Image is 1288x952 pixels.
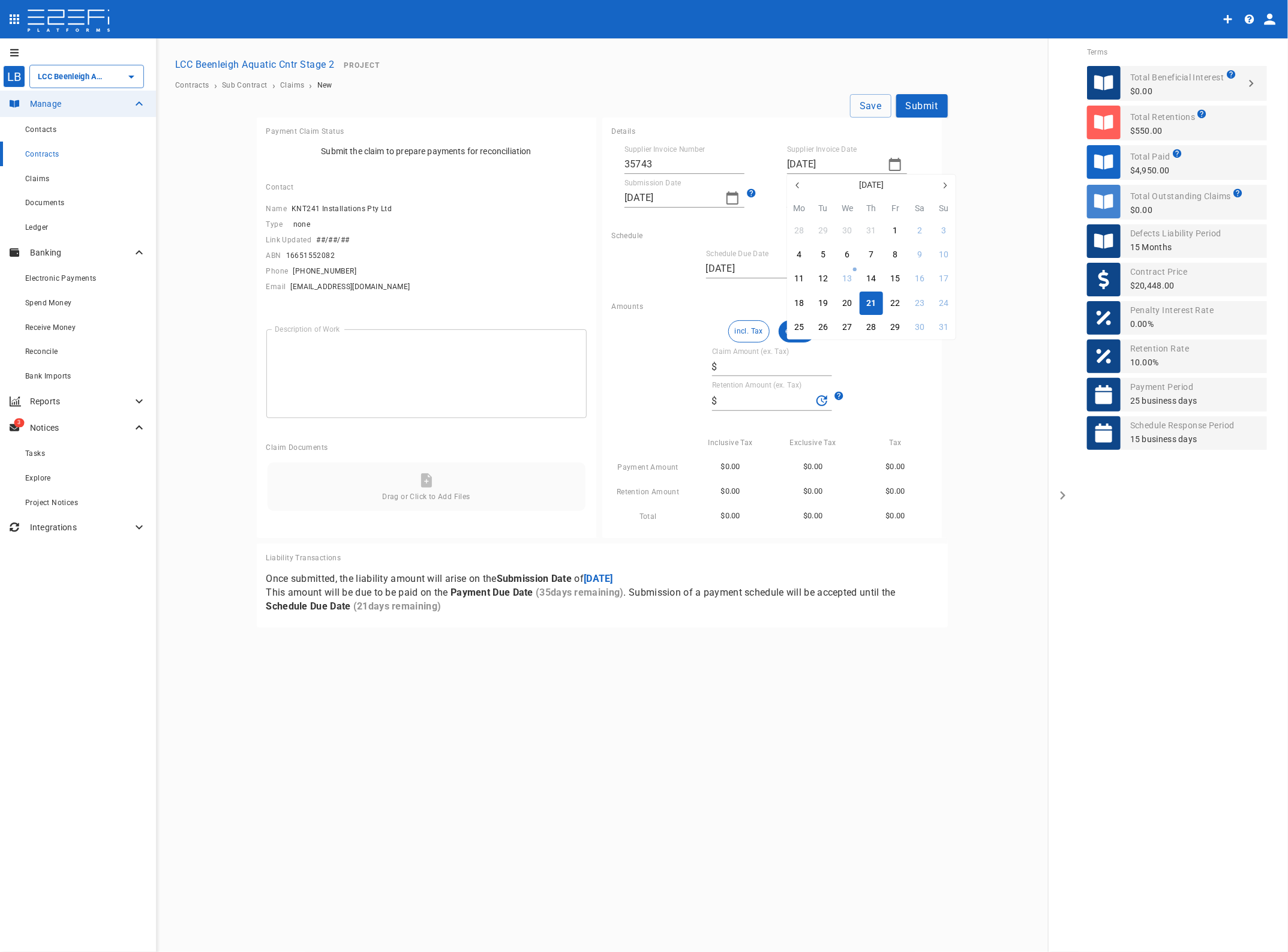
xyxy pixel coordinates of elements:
div: 5 [821,248,825,262]
div: 16 [915,272,924,286]
button: 16 August 2025 [908,268,931,291]
div: 6 [845,248,849,262]
div: 12 [818,272,828,286]
button: 26 August 2025 [812,316,835,339]
div: 21 [867,297,876,310]
div: 17 [939,272,948,286]
button: 15 August 2025 [884,268,907,291]
div: 19 [818,297,828,310]
div: 23 [915,297,924,310]
div: 3 [941,224,946,238]
div: 30 [842,224,852,238]
button: 9 August 2025 [908,243,931,266]
button: 25 August 2025 [788,316,811,339]
button: 21 August 2025 [860,292,883,315]
button: 28 July 2025 [788,219,811,242]
div: 4 [797,248,801,262]
div: 11 [794,272,804,286]
div: 24 [939,297,948,310]
button: 13 August 2025 [836,268,859,291]
button: 31 August 2025 [932,316,956,339]
div: 22 [891,297,900,310]
div: 13 [842,272,852,286]
button: 4 August 2025 [788,243,811,266]
button: 5 August 2025 [812,243,835,266]
th: Th [860,202,884,219]
button: 28 August 2025 [860,316,883,339]
div: 2 [917,224,922,238]
div: 28 [794,224,804,238]
button: 6 August 2025 [836,243,859,266]
button: [DATE] [809,175,934,196]
div: 31 [939,321,948,334]
button: 27 August 2025 [836,316,859,339]
button: 30 July 2025 [836,219,859,242]
button: 18 August 2025 [788,292,811,315]
div: 1 [893,224,898,238]
div: 7 [869,248,874,262]
button: 29 July 2025 [812,219,835,242]
div: 8 [893,248,898,262]
button: 1 August 2025 [884,219,907,242]
button: 11 August 2025 [788,268,811,291]
th: Su [932,202,956,219]
div: 30 [915,321,924,334]
div: 9 [917,248,922,262]
div: 28 [867,321,876,334]
button: 17 August 2025 [932,268,956,291]
button: 31 July 2025 [860,219,883,242]
th: We [835,202,859,219]
button: 20 August 2025 [836,292,859,315]
button: 8 August 2025 [884,243,907,266]
button: 29 August 2025 [884,316,907,339]
button: 30 August 2025 [908,316,931,339]
button: 2 August 2025 [908,219,931,242]
button: 22 August 2025 [884,292,907,315]
div: 10 [939,248,948,262]
button: 19 August 2025 [812,292,835,315]
div: 27 [842,321,852,334]
button: 24 August 2025 [932,292,956,315]
div: 26 [818,321,828,334]
div: 15 [891,272,900,286]
div: 31 [867,224,876,238]
div: 29 [818,224,828,238]
button: 14 August 2025 [860,268,883,291]
button: 10 August 2025 [932,243,956,266]
th: Sa [908,202,932,219]
div: 25 [794,321,804,334]
div: 20 [842,297,852,310]
th: Tu [811,202,835,219]
button: 23 August 2025 [908,292,931,315]
button: 7 August 2025 [860,243,883,266]
th: Fr [884,202,908,219]
div: 14 [867,272,876,286]
button: 3 August 2025 [932,219,956,242]
div: 29 [891,321,900,334]
div: 18 [794,297,804,310]
th: Mo [787,202,811,219]
button: 12 August 2025 [812,268,835,291]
